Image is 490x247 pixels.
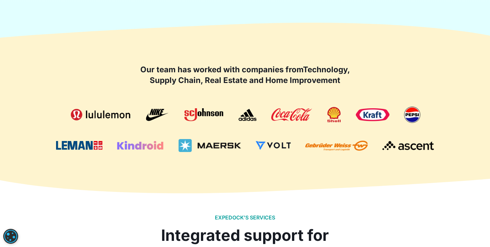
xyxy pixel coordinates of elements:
h2: EXPEDOCK’S SERVICES [215,215,275,221]
img: Shell Logo [327,107,341,123]
img: Lululemon Logo [70,108,131,121]
img: Kraft Logo [356,108,390,121]
img: Maersk Logo [179,139,241,152]
img: Leman Logo [56,141,102,150]
h2: Our team has worked with companies from [138,64,352,86]
img: Kindroid Logo [117,141,164,150]
iframe: Chat Widget [458,216,490,247]
img: Gebruder Weiss Logo [305,141,368,151]
img: nike logo [146,108,170,121]
img: Volt Logo [256,141,291,150]
img: SC Johnson Logo [184,108,223,121]
img: Pepsi Logo [404,107,420,123]
img: Ascent Logo [382,141,434,151]
img: adidas logo [238,108,257,121]
img: Coca-Cola Logo [271,108,312,121]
